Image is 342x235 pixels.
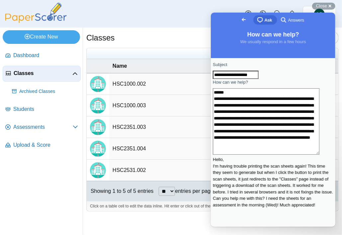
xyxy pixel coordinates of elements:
[86,32,115,43] h1: Classes
[3,18,69,24] a: PaperScorer
[109,117,240,138] td: HSC2351.003
[109,138,240,160] td: HSC2351.004
[13,106,78,113] span: Students
[90,76,106,92] img: Locally created class
[90,119,106,135] img: Locally created class
[19,88,78,95] span: Archived Classes
[87,181,153,201] div: Showing 1 to 5 of 5 entries
[90,98,106,114] img: Locally created class
[113,63,127,69] span: Name
[3,48,81,64] a: Dashboard
[285,7,299,21] a: Alerts
[2,144,123,196] div: Hello, I'm having trouble printing the scan sheets again! This time they seem to generate but whe...
[13,123,73,131] span: Assessments
[109,95,240,117] td: HSC1000.003
[9,84,81,100] a: Archived Classes
[211,13,335,227] iframe: Help Scout Beacon - Live Chat, Contact Form, and Knowledge Base
[3,30,80,43] a: Create New
[3,3,69,23] img: PaperScorer
[109,73,240,95] td: HSC1000.002
[316,12,323,16] span: Asena Goren
[316,3,327,8] span: Close
[2,49,16,54] span: Subject
[3,66,81,82] a: Classes
[3,137,81,153] a: Upload & Score
[312,3,335,10] button: Close
[14,70,72,77] span: Classes
[13,141,78,149] span: Upload & Score
[90,141,106,157] img: Locally created class
[3,102,81,118] a: Students
[2,67,37,72] span: How can we help?
[87,201,338,211] div: Click on a table cell to edit the data inline. Hit enter or click out of the input field to save.
[13,52,78,59] span: Dashboard
[109,160,240,181] td: HSC2531.002
[90,162,106,178] img: Locally created class
[175,188,214,194] label: entries per page
[3,119,81,135] a: Assessments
